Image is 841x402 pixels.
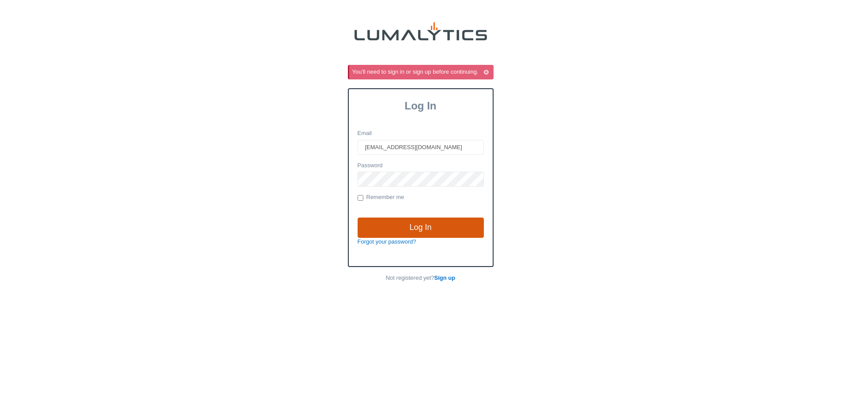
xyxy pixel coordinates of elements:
label: Password [358,162,383,170]
a: Forgot your password? [358,238,416,245]
img: lumalytics-black-e9b537c871f77d9ce8d3a6940f85695cd68c596e3f819dc492052d1098752254.png [355,22,487,41]
input: Email [358,140,484,155]
div: You'll need to sign in or sign up before continuing. [352,68,492,76]
label: Email [358,129,372,138]
p: Not registered yet? [348,274,494,282]
input: Remember me [358,195,363,201]
input: Log In [358,218,484,238]
a: Sign up [434,274,456,281]
h3: Log In [349,100,493,112]
label: Remember me [358,193,404,202]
